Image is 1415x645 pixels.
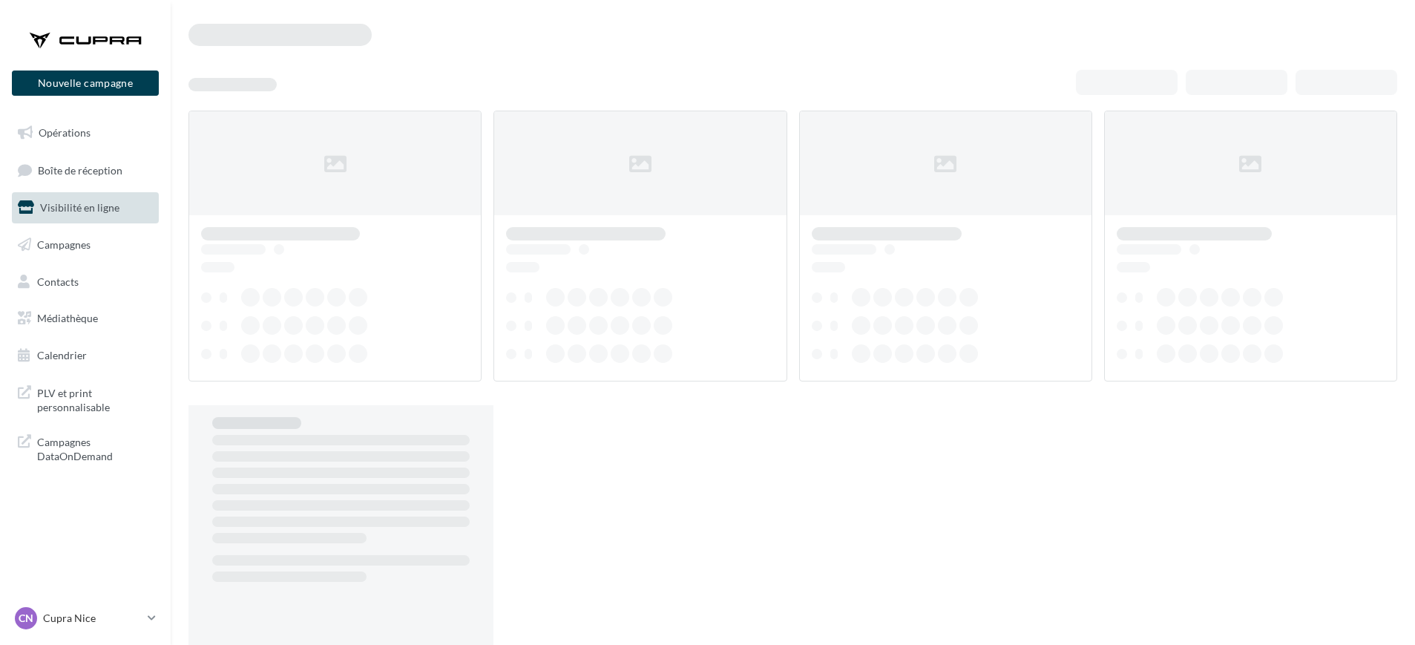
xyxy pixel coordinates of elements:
[12,71,159,96] button: Nouvelle campagne
[40,201,119,214] span: Visibilité en ligne
[43,611,142,626] p: Cupra Nice
[9,229,162,261] a: Campagnes
[9,340,162,371] a: Calendrier
[12,604,159,632] a: CN Cupra Nice
[38,163,122,176] span: Boîte de réception
[9,377,162,421] a: PLV et print personnalisable
[39,126,91,139] span: Opérations
[37,312,98,324] span: Médiathèque
[9,192,162,223] a: Visibilité en ligne
[9,154,162,186] a: Boîte de réception
[37,238,91,251] span: Campagnes
[9,117,162,148] a: Opérations
[9,426,162,470] a: Campagnes DataOnDemand
[37,432,153,464] span: Campagnes DataOnDemand
[9,303,162,334] a: Médiathèque
[37,383,153,415] span: PLV et print personnalisable
[37,275,79,287] span: Contacts
[19,611,33,626] span: CN
[37,349,87,361] span: Calendrier
[9,266,162,298] a: Contacts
